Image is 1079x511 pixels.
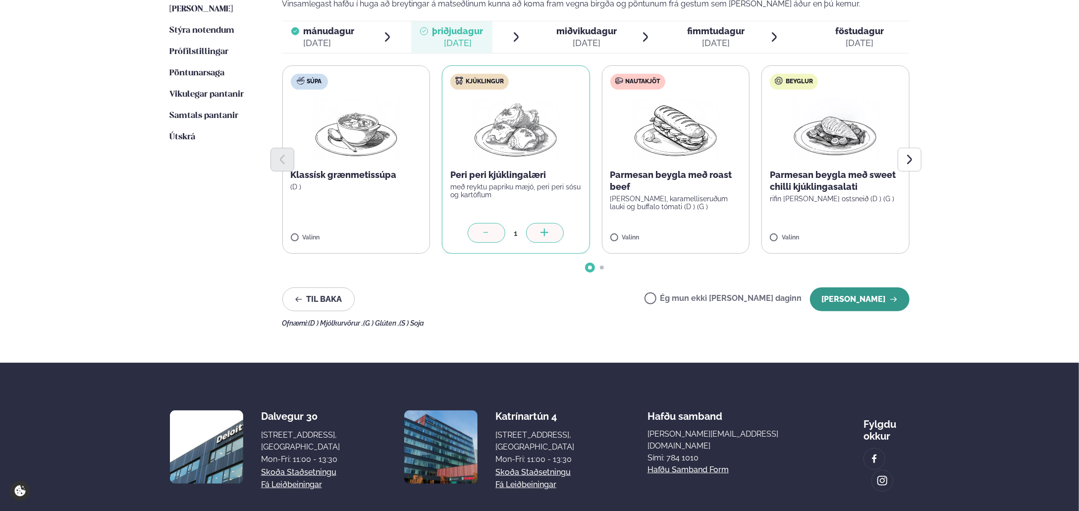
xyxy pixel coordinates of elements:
button: Til baka [282,287,355,311]
span: Samtals pantanir [170,112,239,120]
a: Fá leiðbeiningar [495,479,556,491]
p: Parmesan beygla með roast beef [610,169,742,193]
div: [STREET_ADDRESS], [GEOGRAPHIC_DATA] [495,429,574,453]
div: Fylgdu okkur [863,410,909,442]
p: [PERSON_NAME], karamelliseruðum lauki og buffalo tómati (D ) (G ) [610,195,742,211]
p: Klassísk grænmetissúpa [291,169,422,181]
span: Beyglur [786,78,813,86]
div: [DATE] [432,37,483,49]
span: Súpa [307,78,322,86]
a: Skoða staðsetningu [261,466,336,478]
img: beef.svg [615,77,623,85]
div: Katrínartún 4 [495,410,574,422]
div: Mon-Fri: 11:00 - 13:30 [495,454,574,465]
span: Stýra notendum [170,26,235,35]
a: Skoða staðsetningu [495,466,571,478]
a: Pöntunarsaga [170,67,225,79]
a: Stýra notendum [170,25,235,37]
div: [DATE] [687,37,745,49]
div: 1 [505,227,526,239]
img: image alt [404,410,478,484]
a: image alt [864,449,885,469]
span: [PERSON_NAME] [170,5,233,13]
span: Nautakjöt [626,78,660,86]
div: [STREET_ADDRESS], [GEOGRAPHIC_DATA] [261,429,340,453]
img: bagle-new-16px.svg [775,77,783,85]
img: Panini.png [632,98,719,161]
span: þriðjudagur [432,26,483,36]
div: Mon-Fri: 11:00 - 13:30 [261,454,340,465]
button: [PERSON_NAME] [810,287,910,311]
span: (D ) Mjólkurvörur , [309,319,364,327]
img: image alt [877,475,888,487]
span: (G ) Glúten , [364,319,400,327]
span: Útskrá [170,133,196,141]
div: Dalvegur 30 [261,410,340,422]
img: chicken.svg [455,77,463,85]
p: Parmesan beygla með sweet chilli kjúklingasalati [770,169,901,193]
a: [PERSON_NAME][EMAIL_ADDRESS][DOMAIN_NAME] [647,428,791,452]
a: Fá leiðbeiningar [261,479,322,491]
a: [PERSON_NAME] [170,3,233,15]
img: image alt [170,410,243,484]
span: Hafðu samband [647,402,722,422]
span: Vikulegar pantanir [170,90,244,99]
span: Prófílstillingar [170,48,229,56]
span: mánudagur [303,26,354,36]
button: Next slide [898,148,921,171]
p: (D ) [291,183,422,191]
a: Samtals pantanir [170,110,239,122]
button: Previous slide [270,148,294,171]
a: Útskrá [170,131,196,143]
a: image alt [872,470,893,491]
p: Sími: 784 1010 [647,452,791,464]
span: Pöntunarsaga [170,69,225,77]
img: Chicken-breast.png [792,98,879,161]
span: Kjúklingur [466,78,504,86]
a: Hafðu samband form [647,464,729,476]
p: með reyktu papriku mæjó, peri peri sósu og kartöflum [450,183,582,199]
a: Vikulegar pantanir [170,89,244,101]
span: (S ) Soja [400,319,425,327]
a: Cookie settings [10,481,30,501]
div: [DATE] [556,37,617,49]
img: Chicken-thighs.png [472,98,559,161]
p: rifin [PERSON_NAME] ostsneið (D ) (G ) [770,195,901,203]
span: miðvikudagur [556,26,617,36]
img: soup.svg [297,77,305,85]
div: Ofnæmi: [282,319,910,327]
span: Go to slide 2 [600,266,604,270]
span: Go to slide 1 [588,266,592,270]
a: Prófílstillingar [170,46,229,58]
div: [DATE] [835,37,884,49]
span: föstudagur [835,26,884,36]
span: fimmtudagur [687,26,745,36]
div: [DATE] [303,37,354,49]
p: Peri peri kjúklingalæri [450,169,582,181]
img: image alt [869,454,880,465]
img: Soup.png [313,98,400,161]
